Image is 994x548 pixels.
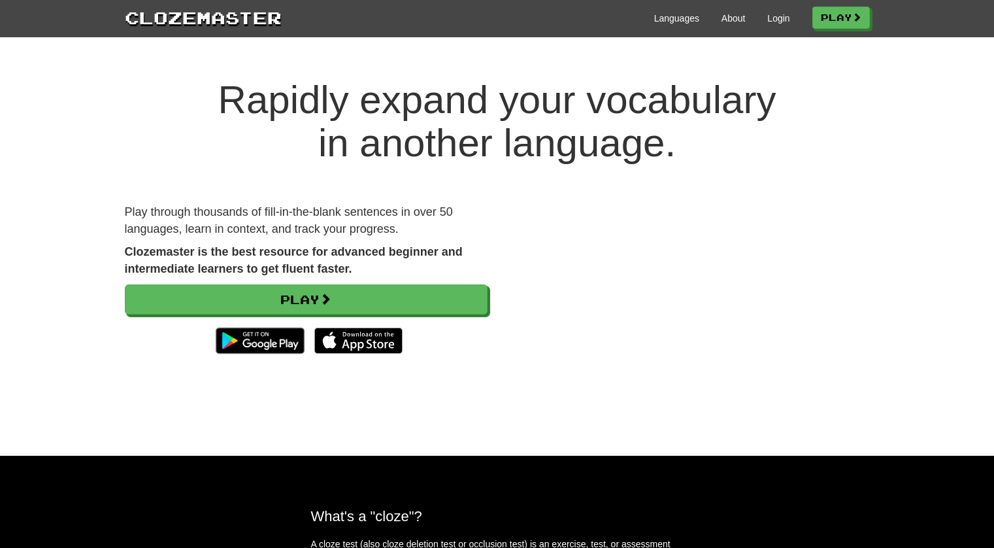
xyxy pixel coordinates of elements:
[209,321,310,360] img: Get it on Google Play
[767,12,789,25] a: Login
[125,284,488,315] a: Play
[314,328,403,354] img: Download_on_the_App_Store_Badge_US-UK_135x40-25178aeef6eb6b83b96f5f2d004eda3bffbb37122de64afbaef7...
[812,7,870,29] a: Play
[721,12,746,25] a: About
[125,5,282,29] a: Clozemaster
[654,12,699,25] a: Languages
[125,204,488,237] p: Play through thousands of fill-in-the-blank sentences in over 50 languages, learn in context, and...
[125,245,463,275] strong: Clozemaster is the best resource for advanced beginner and intermediate learners to get fluent fa...
[311,508,684,524] h2: What's a "cloze"?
